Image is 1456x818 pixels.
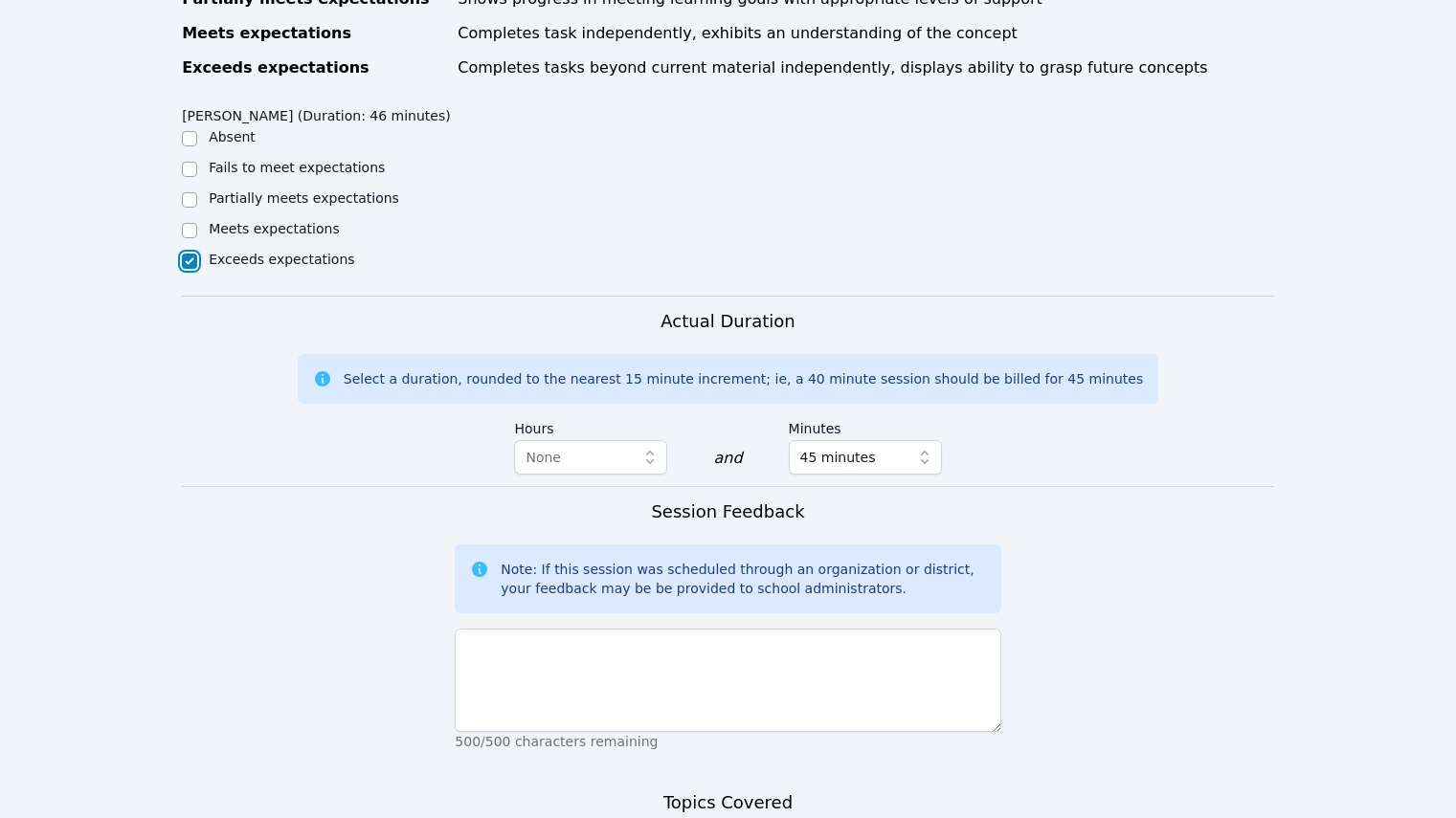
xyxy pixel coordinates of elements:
[209,190,399,206] label: Partially meets expectations
[182,22,446,45] div: Meets expectations
[209,160,385,175] label: Fails to meet expectations
[661,308,795,335] h3: Actual Duration
[455,732,1000,751] p: 500/500 characters remaining
[209,221,340,236] label: Meets expectations
[209,129,256,144] label: Absent
[458,22,1274,45] div: Completes task independently, exhibits an understanding of the concept
[789,411,942,440] label: Minutes
[800,446,876,469] span: 45 minutes
[344,369,1143,388] div: Select a duration, rounded to the nearest 15 minute increment; ie, a 40 minute session should be ...
[514,411,667,440] label: Hours
[663,789,793,816] h3: Topics Covered
[713,447,742,470] div: and
[514,440,667,475] button: None
[182,99,451,127] legend: [PERSON_NAME] (Duration: 46 minutes)
[526,450,561,465] span: None
[501,560,985,598] div: Note: If this session was scheduled through an organization or district, your feedback may be be ...
[789,440,942,475] button: 45 minutes
[458,56,1274,79] div: Completes tasks beyond current material independently, displays ability to grasp future concepts
[182,56,446,79] div: Exceeds expectations
[651,498,804,525] h3: Session Feedback
[209,252,354,267] label: Exceeds expectations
